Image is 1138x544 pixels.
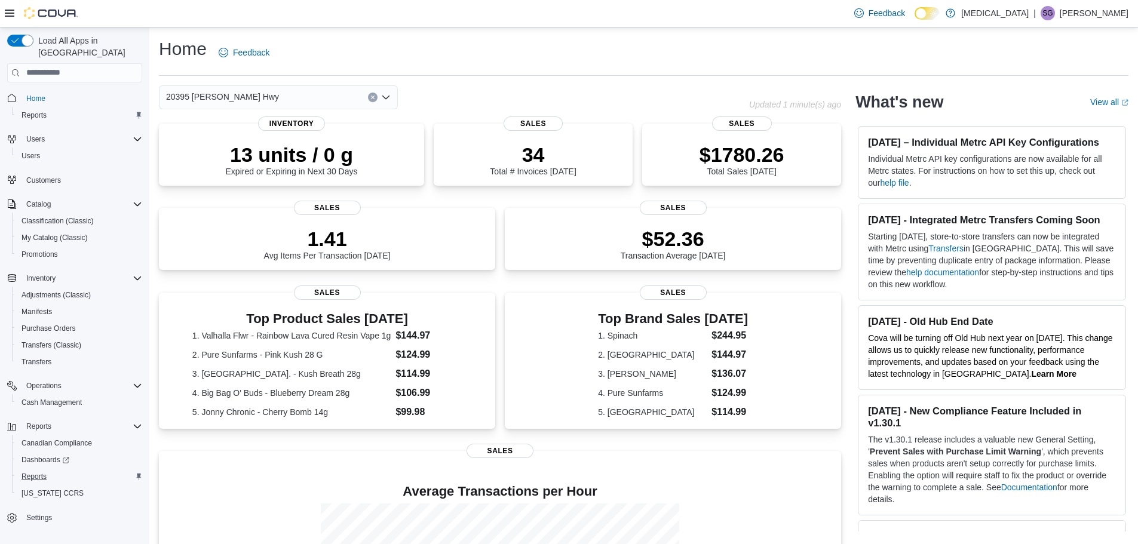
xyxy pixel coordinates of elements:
[22,511,57,525] a: Settings
[868,136,1116,148] h3: [DATE] – Individual Metrc API Key Configurations
[192,312,462,326] h3: Top Product Sales [DATE]
[159,37,207,61] h1: Home
[17,288,142,302] span: Adjustments (Classic)
[192,349,391,361] dt: 2. Pure Sunfarms - Pink Kush 28 G
[712,116,772,131] span: Sales
[12,287,147,303] button: Adjustments (Classic)
[12,435,147,451] button: Canadian Compliance
[22,151,40,161] span: Users
[906,268,979,277] a: help documentation
[12,303,147,320] button: Manifests
[26,422,51,431] span: Reports
[749,100,841,109] p: Updated 1 minute(s) ago
[711,367,748,381] dd: $136.07
[12,354,147,370] button: Transfers
[226,143,358,176] div: Expired or Expiring in Next 30 Days
[17,395,87,410] a: Cash Management
[26,94,45,103] span: Home
[868,230,1116,290] p: Starting [DATE], store-to-store transfers can now be integrated with Metrc using in [GEOGRAPHIC_D...
[22,91,50,106] a: Home
[395,405,462,419] dd: $99.98
[880,178,909,188] a: help file
[2,377,147,394] button: Operations
[24,7,78,19] img: Cova
[711,386,748,400] dd: $124.99
[915,7,940,20] input: Dark Mode
[26,176,61,185] span: Customers
[22,216,94,226] span: Classification (Classic)
[22,357,51,367] span: Transfers
[711,328,748,343] dd: $244.95
[26,199,51,209] span: Catalog
[17,355,56,369] a: Transfers
[961,6,1029,20] p: [MEDICAL_DATA]
[22,290,91,300] span: Adjustments (Classic)
[598,330,707,342] dt: 1. Spinach
[2,418,147,435] button: Reports
[17,305,57,319] a: Manifests
[700,143,784,167] p: $1780.26
[294,285,361,300] span: Sales
[368,93,378,102] button: Clear input
[640,201,707,215] span: Sales
[490,143,576,176] div: Total # Invoices [DATE]
[17,288,96,302] a: Adjustments (Classic)
[22,197,142,211] span: Catalog
[598,312,748,326] h3: Top Brand Sales [DATE]
[22,250,58,259] span: Promotions
[2,131,147,147] button: Users
[1042,6,1053,20] span: SG
[395,328,462,343] dd: $144.97
[26,273,56,283] span: Inventory
[33,35,142,59] span: Load All Apps in [GEOGRAPHIC_DATA]
[621,227,726,260] div: Transaction Average [DATE]
[1090,97,1128,107] a: View allExternal link
[2,270,147,287] button: Inventory
[22,419,56,434] button: Reports
[868,405,1116,429] h3: [DATE] - New Compliance Feature Included in v1.30.1
[294,201,361,215] span: Sales
[26,513,52,523] span: Settings
[192,387,391,399] dt: 4. Big Bag O' Buds - Blueberry Dream 28g
[17,436,142,450] span: Canadian Compliance
[12,451,147,468] a: Dashboards
[2,171,147,189] button: Customers
[490,143,576,167] p: 34
[17,214,99,228] a: Classification (Classic)
[640,285,707,300] span: Sales
[22,455,69,465] span: Dashboards
[598,368,707,380] dt: 3. [PERSON_NAME]
[22,488,84,498] span: [US_STATE] CCRS
[381,93,391,102] button: Open list of options
[22,510,142,525] span: Settings
[17,453,74,467] a: Dashboards
[467,444,533,458] span: Sales
[22,173,66,188] a: Customers
[700,143,784,176] div: Total Sales [DATE]
[395,348,462,362] dd: $124.99
[598,387,707,399] dt: 4. Pure Sunfarms
[711,348,748,362] dd: $144.97
[168,484,832,499] h4: Average Transactions per Hour
[264,227,391,251] p: 1.41
[12,213,147,229] button: Classification (Classic)
[17,338,86,352] a: Transfers (Classic)
[192,330,391,342] dt: 1. Valhalla Flwr - Rainbow Lava Cured Resin Vape 1g
[12,468,147,485] button: Reports
[1121,99,1128,106] svg: External link
[1032,369,1076,379] a: Learn More
[22,379,66,393] button: Operations
[12,147,147,164] button: Users
[12,485,147,502] button: [US_STATE] CCRS
[258,116,325,131] span: Inventory
[1041,6,1055,20] div: Sarah Guthman
[868,333,1112,379] span: Cova will be turning off Old Hub next year on [DATE]. This change allows us to quickly release ne...
[598,406,707,418] dt: 5. [GEOGRAPHIC_DATA]
[395,386,462,400] dd: $106.99
[621,227,726,251] p: $52.36
[17,230,93,245] a: My Catalog (Classic)
[26,381,62,391] span: Operations
[22,379,142,393] span: Operations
